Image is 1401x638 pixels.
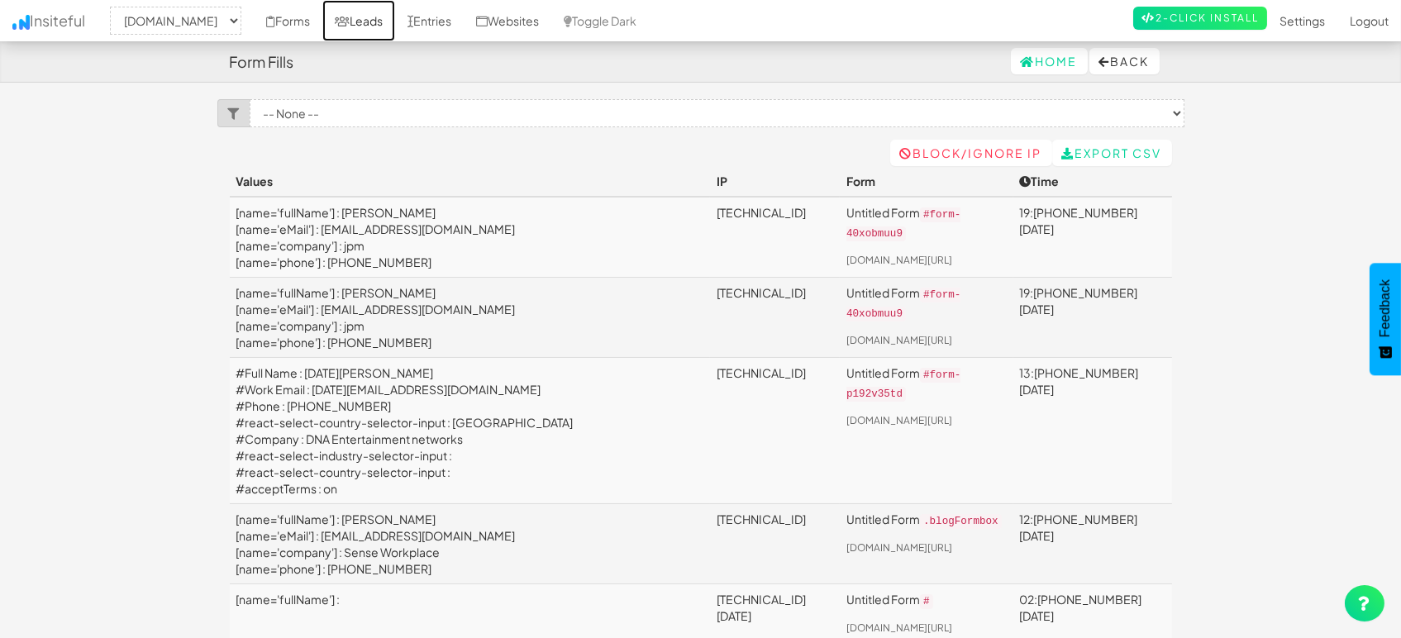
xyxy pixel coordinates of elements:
[230,278,711,358] td: [name='fullName'] : [PERSON_NAME] [name='eMail'] : [EMAIL_ADDRESS][DOMAIN_NAME] [name='company'] ...
[846,288,960,321] code: #form-40xobmuu9
[12,15,30,30] img: icon.png
[1013,278,1172,358] td: 19:[PHONE_NUMBER][DATE]
[230,504,711,584] td: [name='fullName'] : [PERSON_NAME] [name='eMail'] : [EMAIL_ADDRESS][DOMAIN_NAME] [name='company'] ...
[920,514,1002,529] code: .blogFormbox
[846,204,1007,242] p: Untitled Form
[846,207,960,241] code: #form-40xobmuu9
[846,284,1007,322] p: Untitled Form
[717,205,806,220] a: [TECHNICAL_ID]
[1011,48,1088,74] a: Home
[1013,166,1172,197] th: Time
[840,166,1013,197] th: Form
[846,414,952,426] a: [DOMAIN_NAME][URL]
[717,285,806,300] a: [TECHNICAL_ID]
[1013,358,1172,504] td: 13:[PHONE_NUMBER][DATE]
[920,594,933,609] code: #
[230,54,294,70] h4: Form Fills
[890,140,1052,166] a: Block/Ignore IP
[717,592,806,623] a: [TECHNICAL_ID][DATE]
[717,512,806,526] a: [TECHNICAL_ID]
[846,368,960,402] code: #form-p192v35td
[230,197,711,278] td: [name='fullName'] : [PERSON_NAME] [name='eMail'] : [EMAIL_ADDRESS][DOMAIN_NAME] [name='company'] ...
[846,591,1007,610] p: Untitled Form
[1013,504,1172,584] td: 12:[PHONE_NUMBER][DATE]
[1089,48,1160,74] button: Back
[846,511,1007,530] p: Untitled Form
[1370,263,1401,375] button: Feedback - Show survey
[230,358,711,504] td: #Full Name : [DATE][PERSON_NAME] #Work Email : [DATE][EMAIL_ADDRESS][DOMAIN_NAME] #Phone : [PHONE...
[1378,279,1393,337] span: Feedback
[717,365,806,380] a: [TECHNICAL_ID]
[1052,140,1172,166] a: Export CSV
[846,541,952,554] a: [DOMAIN_NAME][URL]
[1013,197,1172,278] td: 19:[PHONE_NUMBER][DATE]
[846,254,952,266] a: [DOMAIN_NAME][URL]
[1133,7,1267,30] a: 2-Click Install
[846,334,952,346] a: [DOMAIN_NAME][URL]
[846,364,1007,402] p: Untitled Form
[230,166,711,197] th: Values
[846,621,952,634] a: [DOMAIN_NAME][URL]
[710,166,840,197] th: IP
